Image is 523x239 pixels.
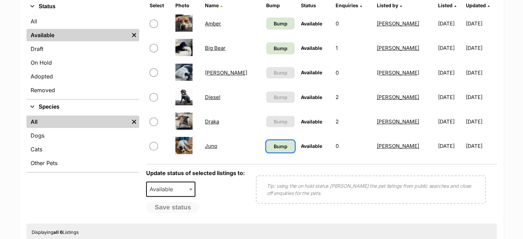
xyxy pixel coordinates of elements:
[377,69,419,76] a: [PERSON_NAME]
[435,12,465,35] td: [DATE]
[333,134,373,158] td: 0
[146,170,245,176] label: Update status of selected listings to:
[466,85,496,109] td: [DATE]
[129,116,139,128] a: Remove filter
[466,2,486,8] span: Updated
[26,114,139,172] div: Species
[435,134,465,158] td: [DATE]
[266,116,295,127] button: Bump
[273,143,287,150] span: Bump
[26,157,139,169] a: Other Pets
[205,2,222,8] a: Name
[26,116,129,128] a: All
[26,129,139,142] a: Dogs
[466,12,496,35] td: [DATE]
[273,45,287,52] span: Bump
[205,20,221,27] a: Amber
[267,182,475,197] p: Tip: using the on hold status [PERSON_NAME] the pet listings from public searches and close off e...
[435,85,465,109] td: [DATE]
[336,2,358,8] span: translation missing: en.admin.listings.index.attributes.enquiries
[435,36,465,60] td: [DATE]
[205,118,219,125] a: Draka
[26,15,139,28] a: All
[26,84,139,96] a: Removed
[146,182,196,197] span: Available
[26,43,139,55] a: Draft
[273,94,287,101] span: Bump
[435,61,465,85] td: [DATE]
[438,2,456,8] a: Listed
[205,94,220,100] a: Diesel
[146,202,200,213] button: Save status
[333,110,373,133] td: 2
[266,42,295,54] a: Bump
[26,143,139,155] a: Cats
[273,20,287,27] span: Bump
[205,69,247,76] a: [PERSON_NAME]
[301,21,322,26] span: Available
[205,45,226,51] a: Big Bear
[466,134,496,158] td: [DATE]
[273,69,287,76] span: Bump
[466,2,490,8] a: Updated
[377,45,419,51] a: [PERSON_NAME]
[205,143,217,149] a: Juno
[466,36,496,60] td: [DATE]
[266,67,295,78] button: Bump
[333,85,373,109] td: 2
[377,2,402,8] a: Listed by
[26,14,139,99] div: Status
[466,110,496,133] td: [DATE]
[377,143,419,149] a: [PERSON_NAME]
[129,29,139,41] a: Remove filter
[435,110,465,133] td: [DATE]
[377,94,419,100] a: [PERSON_NAME]
[333,12,373,35] td: 0
[301,119,322,124] span: Available
[273,118,287,125] span: Bump
[301,94,322,100] span: Available
[333,36,373,60] td: 1
[32,229,79,235] span: Displaying Listings
[266,140,295,152] a: Bump
[26,29,129,41] a: Available
[336,2,362,8] a: Enquiries
[26,2,139,11] button: Status
[377,118,419,125] a: [PERSON_NAME]
[301,143,322,149] span: Available
[377,20,419,27] a: [PERSON_NAME]
[466,61,496,85] td: [DATE]
[301,69,322,75] span: Available
[53,229,63,235] strong: all 6
[205,2,219,8] span: Name
[26,56,139,69] a: On Hold
[377,2,398,8] span: Listed by
[26,102,139,111] button: Species
[26,70,139,83] a: Adopted
[266,91,295,103] button: Bump
[147,184,180,194] span: Available
[438,2,453,8] span: Listed
[333,61,373,85] td: 0
[266,18,295,30] a: Bump
[301,45,322,51] span: Available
